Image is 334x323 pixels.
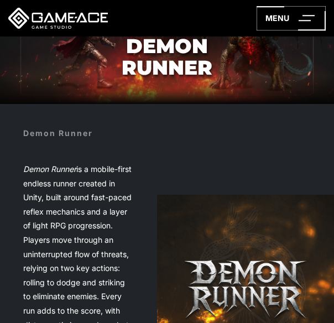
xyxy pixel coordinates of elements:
[23,127,93,139] div: Demon Runner
[23,164,76,174] em: Demon Runner
[84,35,251,79] h1: Demon Runner
[257,6,326,30] a: menu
